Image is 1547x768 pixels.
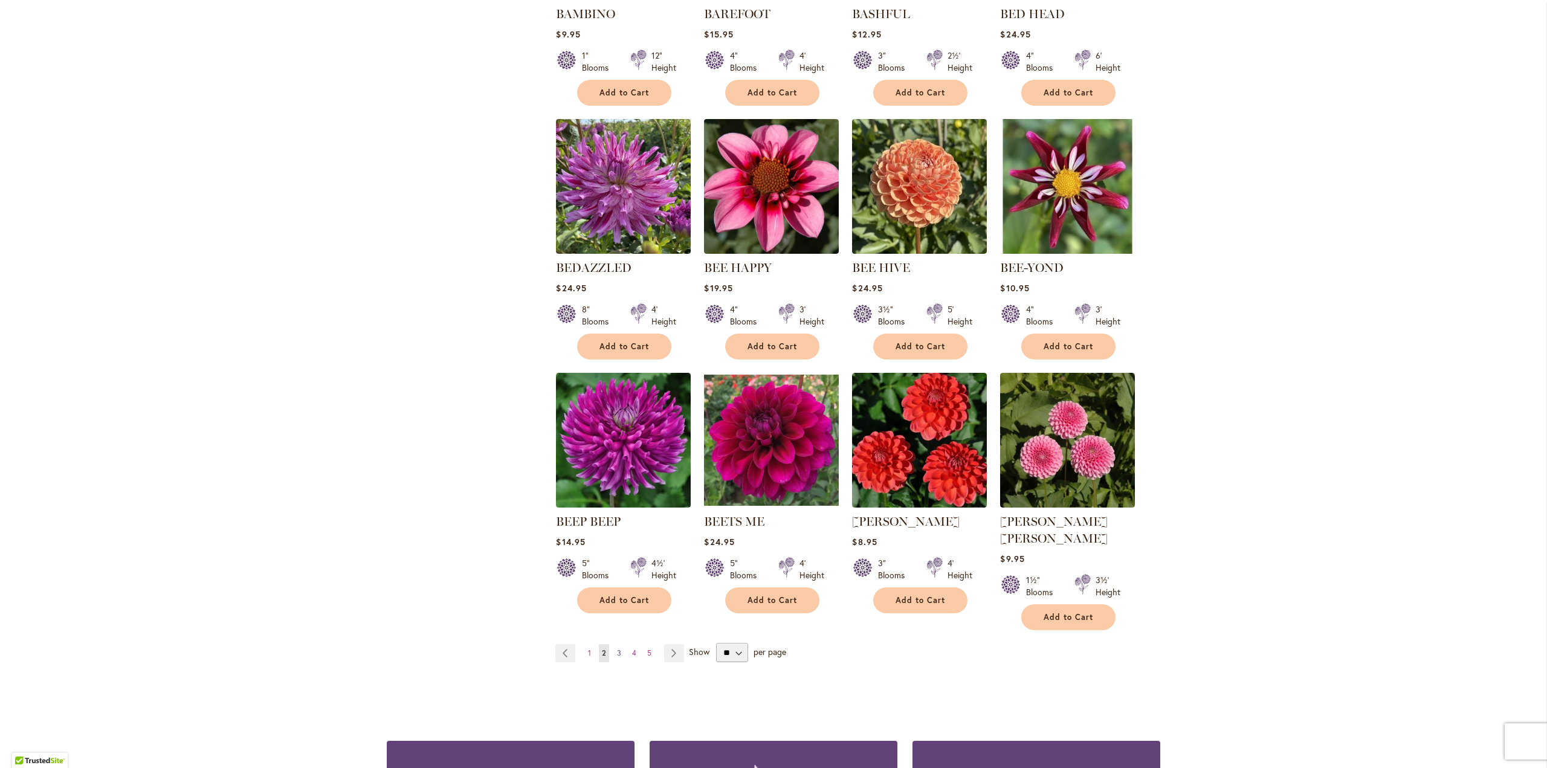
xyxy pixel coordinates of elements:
span: 3 [617,648,621,657]
div: 4" Blooms [1026,50,1060,74]
a: BEEP BEEP [556,514,621,529]
button: Add to Cart [873,80,967,106]
div: 3" Blooms [878,557,912,581]
div: 6' Height [1096,50,1120,74]
span: Add to Cart [748,88,797,98]
span: $9.95 [1000,553,1024,564]
span: $15.95 [704,28,733,40]
a: BEETS ME [704,499,839,510]
button: Add to Cart [1021,604,1116,630]
div: 5" Blooms [730,557,764,581]
button: Add to Cart [577,587,671,613]
div: 4" Blooms [730,50,764,74]
span: $9.95 [556,28,580,40]
a: 5 [644,644,654,662]
img: BEE-YOND [1000,119,1135,254]
a: BASHFUL [852,7,910,21]
a: BED HEAD [1000,7,1065,21]
button: Add to Cart [873,587,967,613]
div: 3½" Blooms [878,303,912,328]
span: $24.95 [1000,28,1030,40]
a: 1 [585,644,594,662]
span: Add to Cart [896,595,945,605]
span: $24.95 [852,282,882,294]
span: $19.95 [704,282,732,294]
a: BETTY ANNE [1000,499,1135,510]
button: Add to Cart [1021,334,1116,360]
a: BEE-YOND [1000,260,1064,275]
div: 12" Height [651,50,676,74]
a: BEE HAPPY [704,245,839,256]
button: Add to Cart [1021,80,1116,106]
img: BENJAMIN MATTHEW [852,373,987,508]
div: 3½' Height [1096,574,1120,598]
a: BEDAZZLED [556,260,631,275]
button: Add to Cart [725,334,819,360]
div: 5' Height [948,303,972,328]
a: BEE-YOND [1000,245,1135,256]
a: BAMBINO [556,7,615,21]
a: BEEP BEEP [556,499,691,510]
span: 1 [588,648,591,657]
div: 4' Height [948,557,972,581]
div: 2½' Height [948,50,972,74]
div: 1" Blooms [582,50,616,74]
span: $24.95 [704,536,734,547]
button: Add to Cart [577,334,671,360]
span: Add to Cart [1044,341,1093,352]
img: BEE HIVE [852,119,987,254]
span: Add to Cart [1044,88,1093,98]
span: $10.95 [1000,282,1029,294]
span: $24.95 [556,282,586,294]
span: Add to Cart [896,341,945,352]
div: 3" Blooms [878,50,912,74]
div: 1½" Blooms [1026,574,1060,598]
a: Bedazzled [556,245,691,256]
div: 4" Blooms [1026,303,1060,328]
span: Add to Cart [1044,612,1093,622]
div: 5" Blooms [582,557,616,581]
span: Add to Cart [748,595,797,605]
a: BENJAMIN MATTHEW [852,499,987,510]
div: 4' Height [651,303,676,328]
span: Add to Cart [599,595,649,605]
span: $8.95 [852,536,877,547]
span: Add to Cart [599,341,649,352]
span: $14.95 [556,536,585,547]
a: BAREFOOT [704,7,770,21]
span: $12.95 [852,28,881,40]
span: Add to Cart [896,88,945,98]
button: Add to Cart [577,80,671,106]
span: per page [754,646,786,657]
a: BEE HIVE [852,245,987,256]
div: 4½' Height [651,557,676,581]
img: BETTY ANNE [1000,373,1135,508]
a: [PERSON_NAME] [852,514,960,529]
iframe: Launch Accessibility Center [9,725,43,759]
button: Add to Cart [873,334,967,360]
a: BEE HAPPY [704,260,772,275]
a: 3 [614,644,624,662]
span: Add to Cart [748,341,797,352]
span: 4 [632,648,636,657]
div: 8" Blooms [582,303,616,328]
img: BEETS ME [704,373,839,508]
button: Add to Cart [725,80,819,106]
a: BEETS ME [704,514,764,529]
button: Add to Cart [725,587,819,613]
div: 4' Height [799,50,824,74]
span: Show [689,646,709,657]
a: BEE HIVE [852,260,910,275]
div: 3' Height [1096,303,1120,328]
div: 4' Height [799,557,824,581]
a: [PERSON_NAME] [PERSON_NAME] [1000,514,1108,546]
img: BEEP BEEP [556,373,691,508]
div: 3' Height [799,303,824,328]
span: 2 [602,648,606,657]
img: BEE HAPPY [704,119,839,254]
span: 5 [647,648,651,657]
a: 4 [629,644,639,662]
img: Bedazzled [556,119,691,254]
div: 4" Blooms [730,303,764,328]
span: Add to Cart [599,88,649,98]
